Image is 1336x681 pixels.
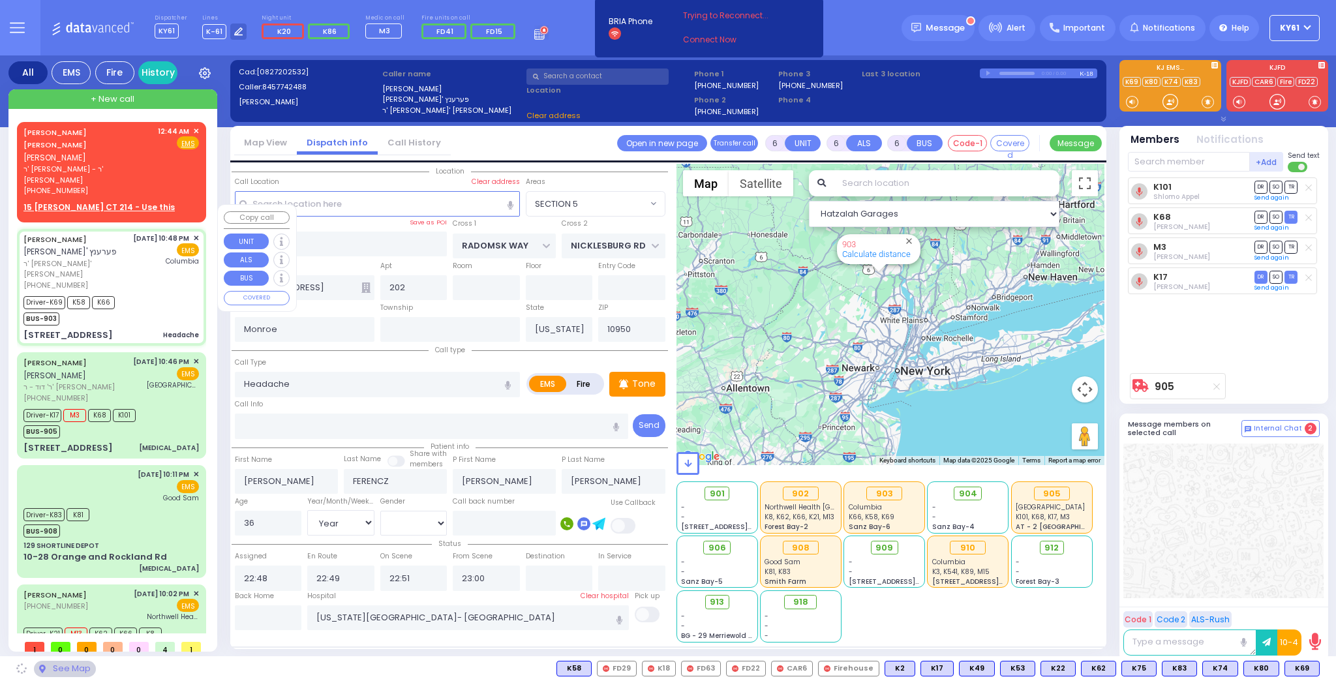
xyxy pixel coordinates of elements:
[138,61,177,84] a: History
[526,303,544,313] label: State
[566,376,602,392] label: Fire
[235,399,263,410] label: Call Info
[849,502,882,512] span: Columbia
[765,577,806,586] span: Smith Farm
[472,177,520,187] label: Clear address
[1081,661,1116,676] div: BLS
[177,599,199,612] span: EMS
[611,498,656,508] label: Use Callback
[453,455,496,465] label: P First Name
[681,621,685,631] span: -
[648,665,654,672] img: red-radio-icon.svg
[708,541,726,554] span: 906
[609,16,652,27] span: BRIA Phone
[1128,152,1250,172] input: Search member
[1277,629,1301,656] button: 10-4
[453,261,472,271] label: Room
[842,249,911,259] a: Calculate distance
[959,487,977,500] span: 904
[424,442,476,451] span: Patient info
[1155,611,1187,628] button: Code 2
[1252,77,1276,87] a: CAR6
[633,414,665,437] button: Send
[239,97,378,108] label: [PERSON_NAME]
[52,20,138,36] img: Logo
[1016,512,1070,522] span: K101, K68, K17, M3
[51,642,70,652] span: 0
[436,26,453,37] span: FD41
[1153,192,1200,202] span: Shlomo Appel
[932,557,965,567] span: Columbia
[224,252,269,268] button: ALS
[379,25,390,36] span: M3
[920,661,954,676] div: BLS
[181,642,201,652] span: 1
[1254,254,1289,262] a: Send again
[23,280,88,290] span: [PHONE_NUMBER]
[778,68,858,80] span: Phone 3
[256,67,309,77] span: [0827202532]
[849,522,890,532] span: Sanz Bay-6
[710,135,758,151] button: Transfer call
[1284,271,1298,283] span: TR
[92,296,115,309] span: K66
[23,541,99,551] div: 129 SHORTLINE DEPOT
[1196,132,1264,147] button: Notifications
[23,601,88,611] span: [PHONE_NUMBER]
[147,380,199,390] span: Mount Sinai
[224,271,269,286] button: BUS
[1128,420,1241,437] h5: Message members on selected call
[410,449,447,459] small: Share with
[382,94,522,105] label: [PERSON_NAME]' פערענץ
[380,261,392,271] label: Apt
[1269,211,1283,223] span: SO
[1254,181,1268,193] span: DR
[1254,194,1289,202] a: Send again
[990,135,1029,151] button: Covered
[155,14,187,22] label: Dispatcher
[1269,15,1320,41] button: KY61
[1016,557,1020,567] span: -
[562,455,605,465] label: P Last Name
[239,67,378,78] label: Cad:
[113,409,136,422] span: K101
[1072,376,1098,402] button: Map camera controls
[681,502,685,512] span: -
[139,564,199,573] div: [MEDICAL_DATA]
[34,661,95,677] div: See map
[1153,182,1172,192] a: K101
[1034,487,1070,501] div: 905
[1119,65,1221,74] label: KJ EMS...
[603,665,609,672] img: red-radio-icon.svg
[1153,242,1166,252] a: M3
[88,409,111,422] span: K68
[193,233,199,244] span: ✕
[166,256,199,266] span: Columbia
[959,661,995,676] div: BLS
[932,502,936,512] span: -
[23,524,60,537] span: BUS-908
[824,665,830,672] img: red-radio-icon.svg
[23,296,65,309] span: Driver-K69
[1123,611,1153,628] button: Code 1
[694,106,759,116] label: [PHONE_NUMBER]
[23,329,113,342] div: [STREET_ADDRESS]
[1123,77,1141,87] a: K69
[95,61,134,84] div: Fire
[235,591,274,601] label: Back Home
[783,541,819,555] div: 908
[793,596,808,609] span: 918
[1296,77,1318,87] a: FD22
[834,170,1059,196] input: Search location
[1226,65,1328,74] label: KJFD
[277,26,291,37] span: K20
[1007,22,1025,34] span: Alert
[581,591,629,601] label: Clear hospital
[694,68,774,80] span: Phone 1
[1016,502,1085,512] span: Mount Sinai
[193,469,199,480] span: ✕
[1016,522,1112,532] span: AT - 2 [GEOGRAPHIC_DATA]
[1153,282,1210,292] span: Yoel Ekstein
[1155,382,1174,391] a: 905
[526,192,647,215] span: SECTION 5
